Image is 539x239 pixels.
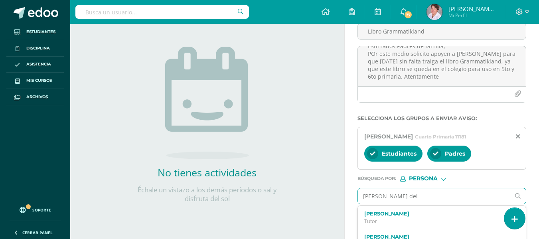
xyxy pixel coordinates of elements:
div: [object Object] [400,176,460,182]
input: Busca un usuario... [75,5,249,19]
span: Disciplina [26,45,50,51]
a: Disciplina [6,40,64,57]
h2: No tienes actividades [127,166,287,179]
span: Búsqueda por : [357,176,396,181]
label: Selecciona los grupos a enviar aviso : [357,115,526,121]
span: Estudiantes [26,29,55,35]
input: Titulo [358,24,526,39]
textarea: Estimados Padres de familia, POr este medio solicito apoyen a [PERSON_NAME] para que [DATE] sin f... [358,46,526,86]
img: e25b2687233f2d436f85fc9313f9d881.png [426,4,442,20]
a: Estudiantes [6,24,64,40]
span: Mi Perfil [448,12,496,19]
span: Archivos [26,94,48,100]
span: Soporte [32,207,51,213]
span: Cerrar panel [22,230,53,235]
input: Ej. Mario Galindo [358,188,510,204]
span: Mis cursos [26,77,52,84]
label: [PERSON_NAME] [364,211,513,217]
a: Archivos [6,89,64,105]
a: Mis cursos [6,73,64,89]
span: [PERSON_NAME] del [PERSON_NAME] [448,5,496,13]
span: Asistencia [26,61,51,67]
span: 77 [404,10,413,19]
a: Asistencia [6,57,64,73]
span: [PERSON_NAME] [364,133,413,140]
a: Soporte [10,199,61,219]
span: Cuarto Primaria 11181 [415,134,466,140]
p: Tutor [364,218,513,225]
img: no_activities.png [165,47,249,159]
span: Estudiantes [382,150,417,157]
span: Padres [445,150,465,157]
span: Persona [409,176,438,181]
p: Échale un vistazo a los demás períodos o sal y disfruta del sol [127,186,287,203]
